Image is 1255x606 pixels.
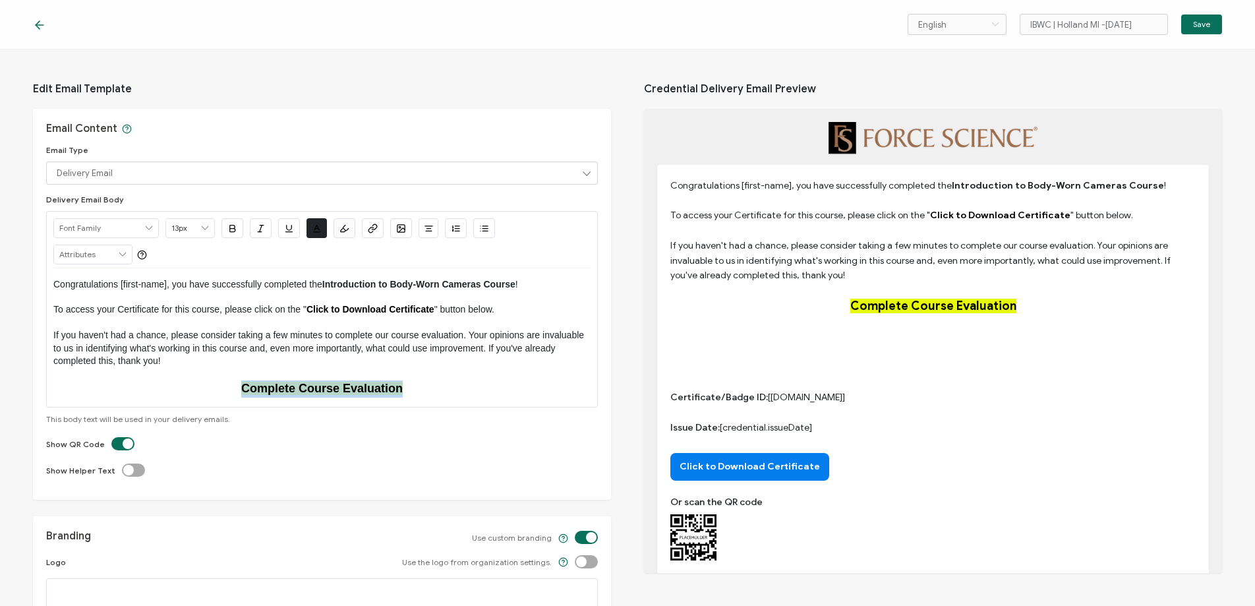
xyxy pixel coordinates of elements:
[670,423,1196,433] span: [credential.issueDate]
[33,69,611,109] span: Edit Email Template
[54,245,132,264] input: Attributes
[472,533,552,543] span: Use custom branding
[952,180,1164,191] strong: Introduction to Body-Worn Cameras Course
[46,414,230,424] span: This body text will be used in your delivery emails.
[670,392,1196,403] span: [[DOMAIN_NAME]]
[54,219,158,237] input: Font Family
[306,304,434,315] strong: Click to Download Certificate
[930,210,1070,221] strong: Click to Download Certificate
[46,162,598,185] input: Delivery Email
[515,279,518,289] span: !
[850,299,1016,313] a: Complete Course Evaluation
[1164,180,1166,191] span: !
[166,219,214,237] input: Font Size
[241,382,403,395] a: Complete Course Evaluation
[670,422,720,433] b: Issue Date:
[644,69,1222,109] span: Credential Delivery Email Preview
[46,530,91,543] p: Branding
[46,122,132,135] p: Email Content
[53,330,587,367] span: If you haven't had a chance, please consider taking a few minutes to complete our course evaluati...
[670,392,768,403] b: Certificate/Badge ID:
[670,240,1173,281] span: If you haven't had a chance, please consider taking a few minutes to complete our course evaluati...
[1189,543,1255,606] iframe: Chat Widget
[46,195,124,204] span: Delivery Email Body
[670,453,829,481] a: Click to Download Certificate
[434,304,494,315] span: " button below.
[1193,20,1210,28] span: Save
[53,304,306,315] span: To access your Certificate for this course, please click on the "
[908,14,1007,35] input: Select language
[46,145,88,155] span: Email Type
[46,557,66,567] span: Logo
[1181,15,1222,34] button: Save
[53,279,322,289] span: Congratulations [first-name], you have successfully completed the
[46,439,105,449] span: Show QR Code
[402,557,552,567] span: Use the logo from organization settings.
[46,466,115,475] span: Show Helper Text
[1070,210,1133,221] span: " button below.
[670,497,763,508] b: Or scan the QR code
[322,279,515,289] strong: Introduction to Body-Worn Cameras Course
[670,180,952,191] span: Congratulations [first-name], you have successfully completed the
[670,210,930,221] span: To access your Certificate for this course, please click on the "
